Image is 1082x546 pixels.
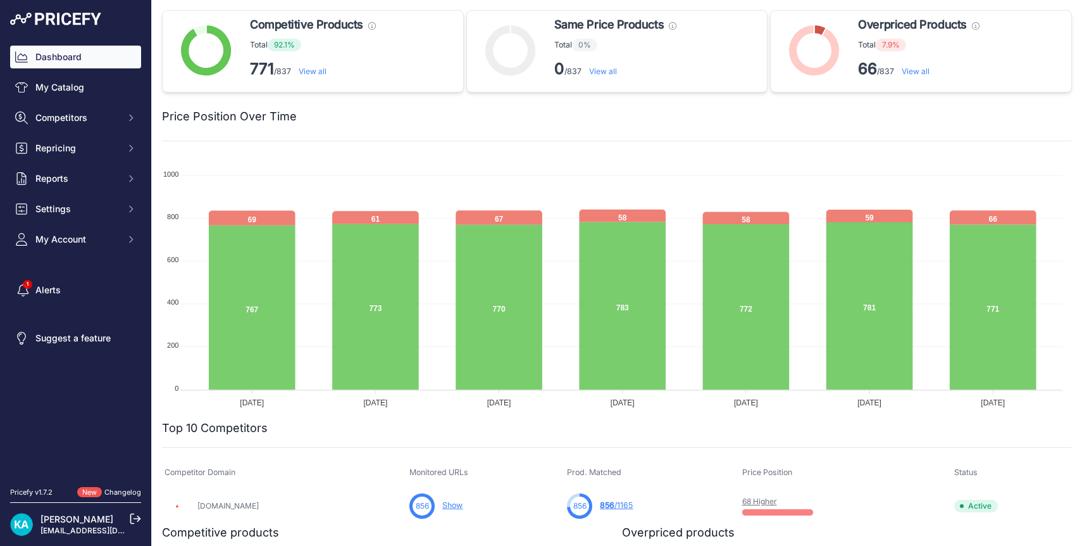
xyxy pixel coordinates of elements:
button: Reports [10,167,141,190]
strong: 66 [858,60,877,78]
nav: Sidebar [10,46,141,472]
h2: Overpriced products [622,524,735,542]
tspan: [DATE] [981,398,1005,407]
span: My Account [35,233,118,246]
strong: 0 [554,60,564,78]
a: My Catalog [10,76,141,99]
span: 856 [600,500,614,510]
a: [PERSON_NAME] [40,514,113,524]
span: 0% [572,39,597,51]
tspan: [DATE] [487,398,511,407]
button: Settings [10,198,141,220]
a: Suggest a feature [10,327,141,350]
span: 92.1% [268,39,301,51]
a: 68 Higher [742,497,777,506]
span: Competitor Domain [165,467,235,477]
tspan: 800 [167,213,178,220]
a: View all [902,67,930,76]
h2: Price Position Over Time [162,108,297,125]
span: Reports [35,172,118,185]
h2: Competitive products [162,524,279,542]
p: /837 [858,59,979,79]
span: Price Position [742,467,792,477]
span: Prod. Matched [567,467,621,477]
a: Show [442,500,463,510]
span: Active [954,500,998,512]
h2: Top 10 Competitors [162,419,268,437]
tspan: [DATE] [734,398,758,407]
span: Settings [35,203,118,215]
p: Total [554,39,676,51]
tspan: [DATE] [857,398,881,407]
tspan: 1000 [163,170,178,178]
tspan: [DATE] [364,398,388,407]
button: Competitors [10,106,141,129]
tspan: [DATE] [240,398,264,407]
p: /837 [250,59,376,79]
span: 856 [416,500,429,512]
tspan: 600 [167,256,178,263]
a: Dashboard [10,46,141,68]
a: Alerts [10,279,141,302]
tspan: 0 [175,384,178,392]
a: View all [589,67,617,76]
tspan: [DATE] [611,398,635,407]
button: My Account [10,228,141,251]
span: Competitive Products [250,16,363,34]
span: Competitors [35,111,118,124]
a: View all [299,67,326,76]
span: Repricing [35,142,118,155]
p: /837 [554,59,676,79]
span: 856 [573,500,587,512]
p: Total [250,39,376,51]
tspan: 400 [167,298,178,306]
span: New [77,487,102,498]
span: Status [954,467,978,477]
tspan: 200 [167,341,178,349]
div: Pricefy v1.7.2 [10,487,53,498]
strong: 771 [250,60,274,78]
span: 7.9% [876,39,906,51]
span: Monitored URLs [409,467,468,477]
span: Same Price Products [554,16,664,34]
a: 856/1165 [600,500,633,510]
button: Repricing [10,137,141,160]
p: Total [858,39,979,51]
img: Pricefy Logo [10,13,101,25]
a: Changelog [104,488,141,497]
a: [DOMAIN_NAME] [197,501,259,511]
a: [EMAIL_ADDRESS][DOMAIN_NAME] [40,526,173,535]
span: Overpriced Products [858,16,966,34]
